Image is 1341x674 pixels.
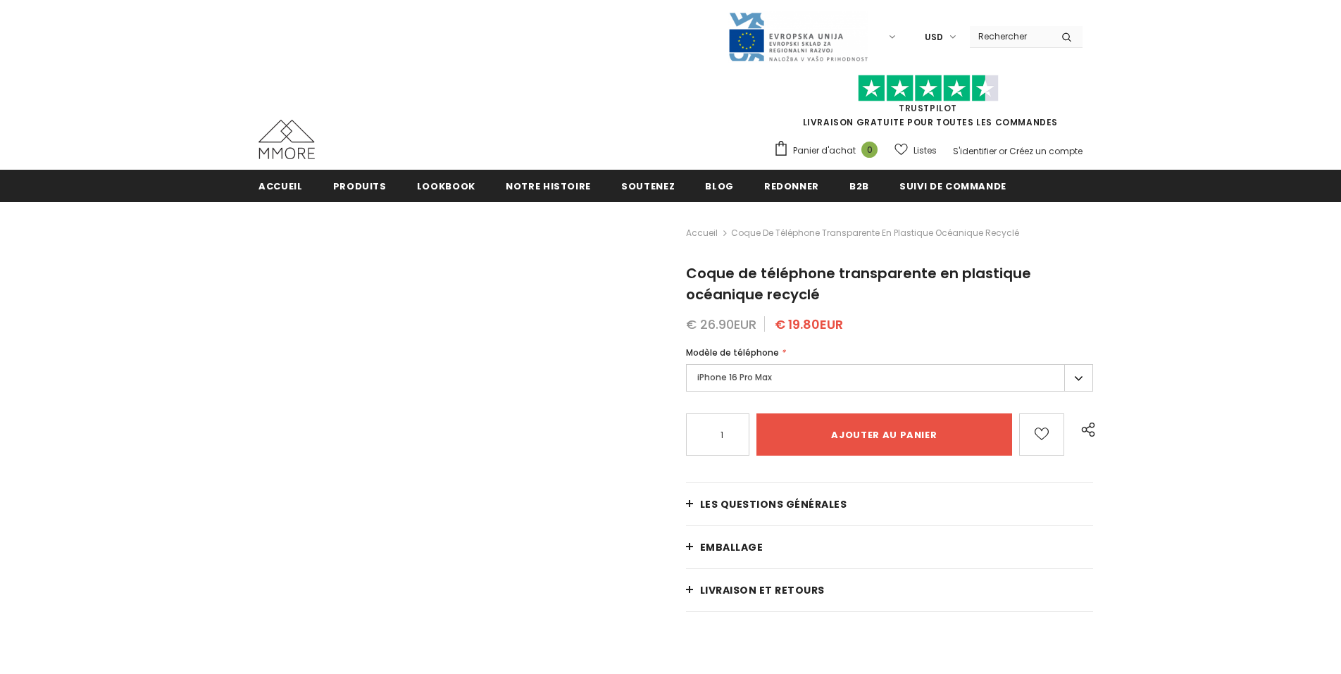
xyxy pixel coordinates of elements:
[731,225,1019,242] span: Coque de téléphone transparente en plastique océanique recyclé
[913,144,937,158] span: Listes
[894,138,937,163] a: Listes
[1009,145,1083,157] a: Créez un compte
[861,142,878,158] span: 0
[849,170,869,201] a: B2B
[506,180,591,193] span: Notre histoire
[899,170,1006,201] a: Suivi de commande
[621,180,675,193] span: soutenez
[700,583,825,597] span: Livraison et retours
[764,170,819,201] a: Redonner
[728,11,868,63] img: Javni Razpis
[773,140,885,161] a: Panier d'achat 0
[258,120,315,159] img: Cas MMORE
[756,413,1012,456] input: Ajouter au panier
[686,225,718,242] a: Accueil
[700,540,763,554] span: EMBALLAGE
[258,170,303,201] a: Accueil
[899,180,1006,193] span: Suivi de commande
[773,81,1083,128] span: LIVRAISON GRATUITE POUR TOUTES LES COMMANDES
[728,30,868,42] a: Javni Razpis
[417,180,475,193] span: Lookbook
[999,145,1007,157] span: or
[686,347,779,358] span: Modèle de téléphone
[700,497,847,511] span: Les questions générales
[686,569,1093,611] a: Livraison et retours
[686,483,1093,525] a: Les questions générales
[686,364,1093,392] label: iPhone 16 Pro Max
[970,26,1051,46] input: Search Site
[953,145,997,157] a: S'identifier
[899,102,957,114] a: TrustPilot
[705,180,734,193] span: Blog
[775,316,843,333] span: € 19.80EUR
[417,170,475,201] a: Lookbook
[764,180,819,193] span: Redonner
[333,180,387,193] span: Produits
[705,170,734,201] a: Blog
[849,180,869,193] span: B2B
[333,170,387,201] a: Produits
[686,526,1093,568] a: EMBALLAGE
[621,170,675,201] a: soutenez
[506,170,591,201] a: Notre histoire
[925,30,943,44] span: USD
[258,180,303,193] span: Accueil
[686,316,756,333] span: € 26.90EUR
[858,75,999,102] img: Faites confiance aux étoiles pilotes
[793,144,856,158] span: Panier d'achat
[686,263,1031,304] span: Coque de téléphone transparente en plastique océanique recyclé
